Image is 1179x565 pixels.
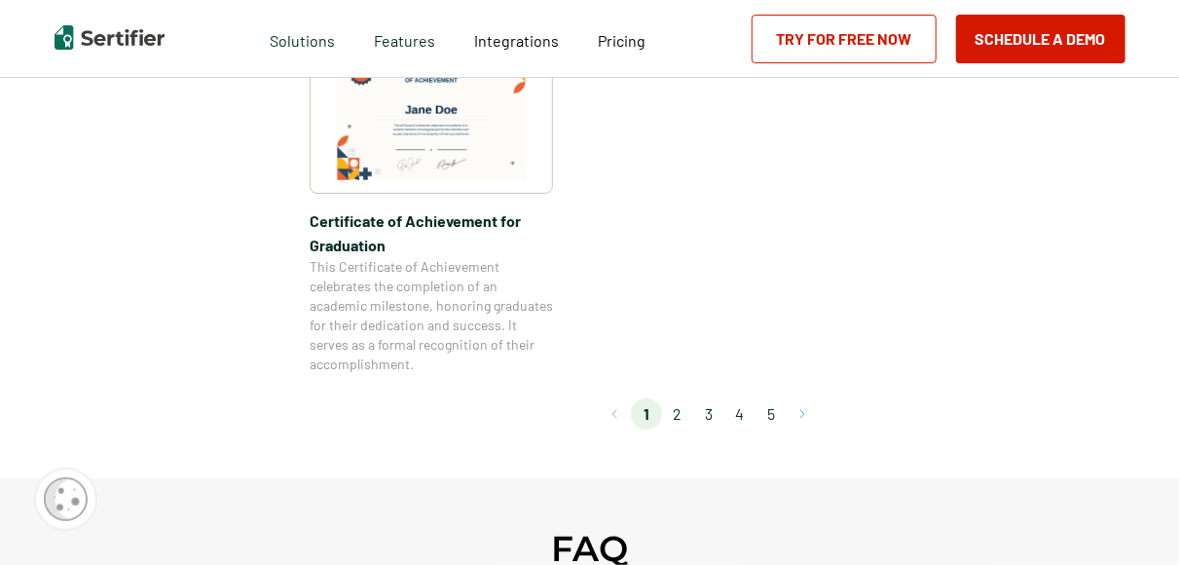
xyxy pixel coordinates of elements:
li: page 3 [693,398,724,430]
a: Certificate of Achievement for GraduationCertificate of Achievement for GraduationThis Certificat... [310,33,553,374]
li: page 4 [724,398,755,430]
button: Schedule a Demo [956,15,1125,63]
li: page 5 [755,398,787,430]
li: page 2 [662,398,693,430]
span: Features [374,26,435,51]
span: Certificate of Achievement for Graduation [310,208,553,257]
a: Pricing [598,26,645,51]
span: Pricing [598,31,645,50]
img: Cookie Popup Icon [44,477,88,521]
li: page 1 [631,398,662,430]
iframe: Chat Widget [1082,471,1179,565]
a: Integrations [474,26,559,51]
button: Go to previous page [600,398,631,430]
span: Solutions [270,26,335,51]
img: Certificate of Achievement for Graduation [337,47,526,180]
button: Go to next page [787,398,818,430]
img: Sertifier | Digital Credentialing Platform [55,25,165,50]
span: Integrations [474,31,559,50]
a: Try for Free Now [752,15,937,63]
span: This Certificate of Achievement celebrates the completion of an academic milestone, honoring grad... [310,257,553,374]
